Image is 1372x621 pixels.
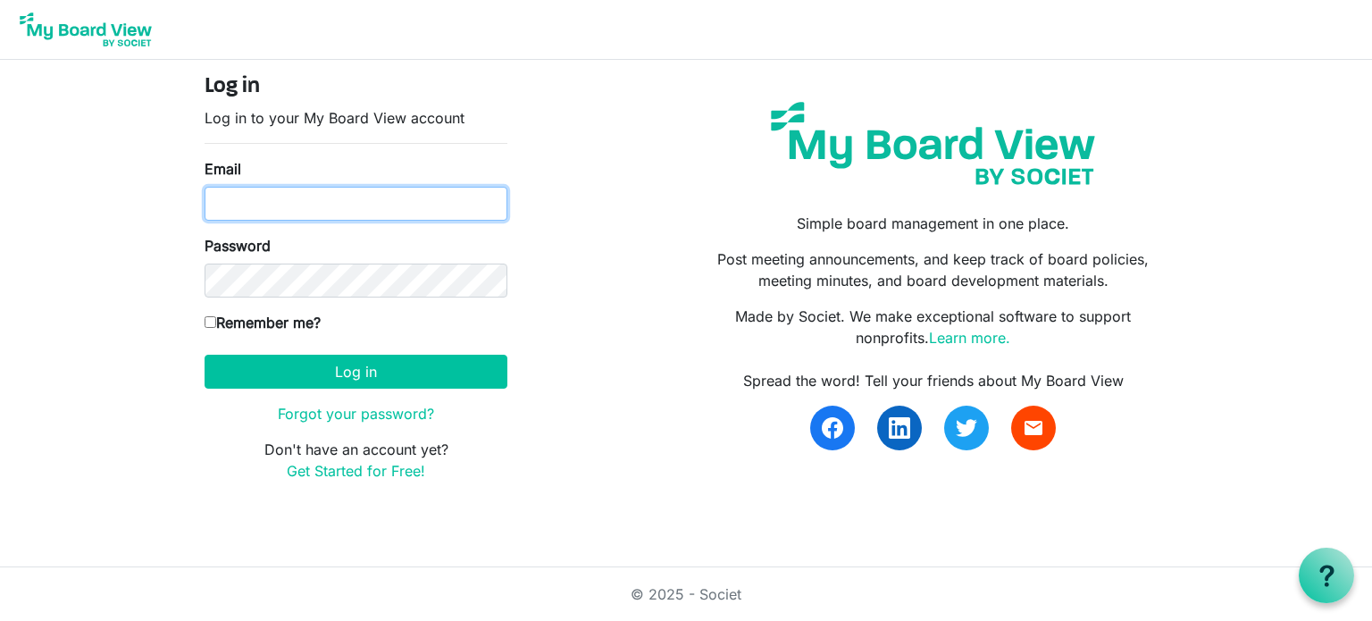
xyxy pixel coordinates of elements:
p: Post meeting announcements, and keep track of board policies, meeting minutes, and board developm... [699,248,1167,291]
a: Forgot your password? [278,405,434,423]
a: email [1011,406,1056,450]
p: Log in to your My Board View account [205,107,507,129]
p: Don't have an account yet? [205,439,507,482]
p: Made by Societ. We make exceptional software to support nonprofits. [699,306,1167,348]
p: Simple board management in one place. [699,213,1167,234]
img: linkedin.svg [889,417,910,439]
label: Email [205,158,241,180]
img: My Board View Logo [14,7,157,52]
label: Password [205,235,271,256]
button: Log in [205,355,507,389]
input: Remember me? [205,316,216,328]
span: email [1023,417,1044,439]
img: twitter.svg [956,417,977,439]
a: Get Started for Free! [287,462,425,480]
img: my-board-view-societ.svg [757,88,1108,198]
a: © 2025 - Societ [631,585,741,603]
h4: Log in [205,74,507,100]
div: Spread the word! Tell your friends about My Board View [699,370,1167,391]
label: Remember me? [205,312,321,333]
a: Learn more. [929,329,1010,347]
img: facebook.svg [822,417,843,439]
